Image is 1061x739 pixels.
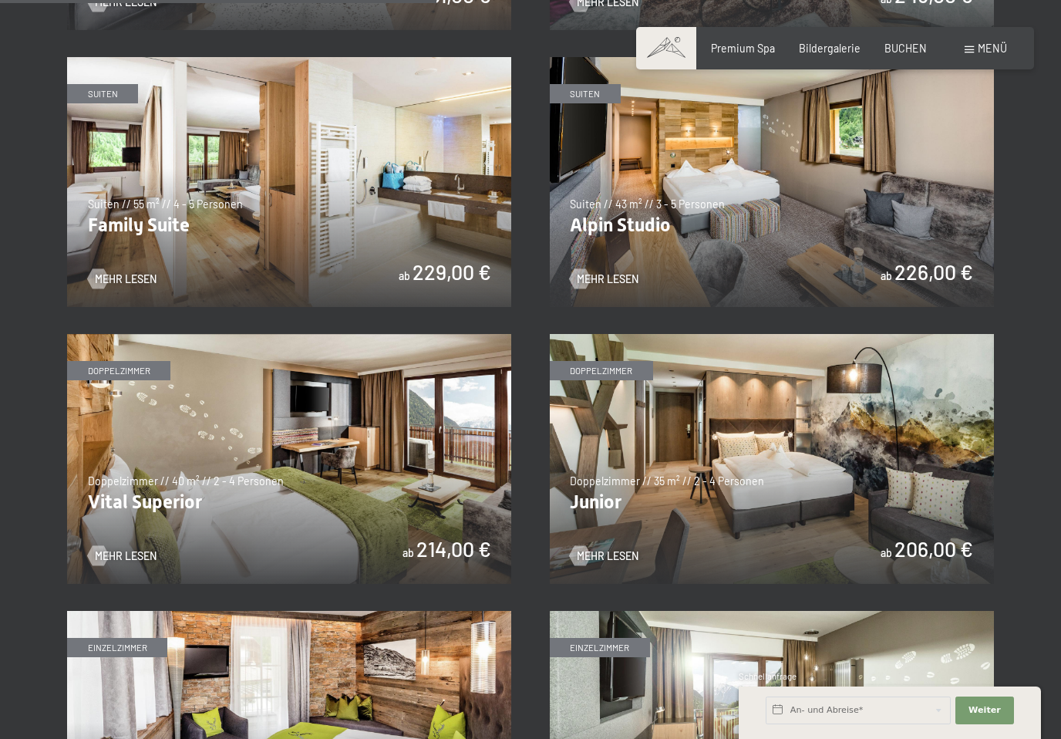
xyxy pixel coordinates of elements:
[550,334,994,343] a: Junior
[67,57,511,66] a: Family Suite
[67,611,511,619] a: Single Alpin
[739,671,797,681] span: Schnellanfrage
[67,57,511,307] img: Family Suite
[711,42,775,55] a: Premium Spa
[978,42,1007,55] span: Menü
[799,42,861,55] a: Bildergalerie
[570,548,638,564] a: Mehr Lesen
[884,42,927,55] a: BUCHEN
[550,57,994,66] a: Alpin Studio
[968,704,1001,717] span: Weiter
[67,334,511,343] a: Vital Superior
[550,334,994,584] img: Junior
[95,548,157,564] span: Mehr Lesen
[577,272,638,287] span: Mehr Lesen
[570,272,638,287] a: Mehr Lesen
[955,697,1014,724] button: Weiter
[550,57,994,307] img: Alpin Studio
[88,548,157,564] a: Mehr Lesen
[67,334,511,584] img: Vital Superior
[550,611,994,619] a: Single Superior
[577,548,638,564] span: Mehr Lesen
[95,272,157,287] span: Mehr Lesen
[88,272,157,287] a: Mehr Lesen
